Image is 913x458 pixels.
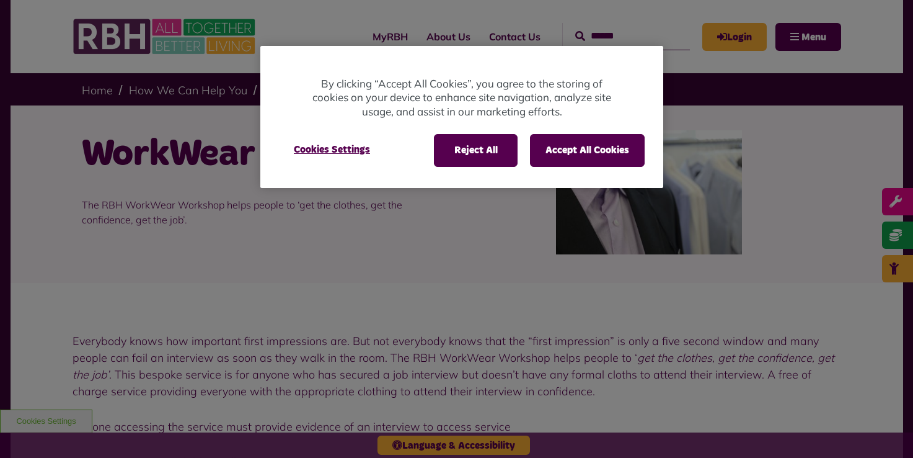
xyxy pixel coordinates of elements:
button: Reject All [434,134,518,166]
p: By clicking “Accept All Cookies”, you agree to the storing of cookies on your device to enhance s... [310,77,614,119]
button: Accept All Cookies [530,134,645,166]
div: Privacy [260,46,663,188]
div: Cookie banner [260,46,663,188]
button: Cookies Settings [279,134,385,165]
